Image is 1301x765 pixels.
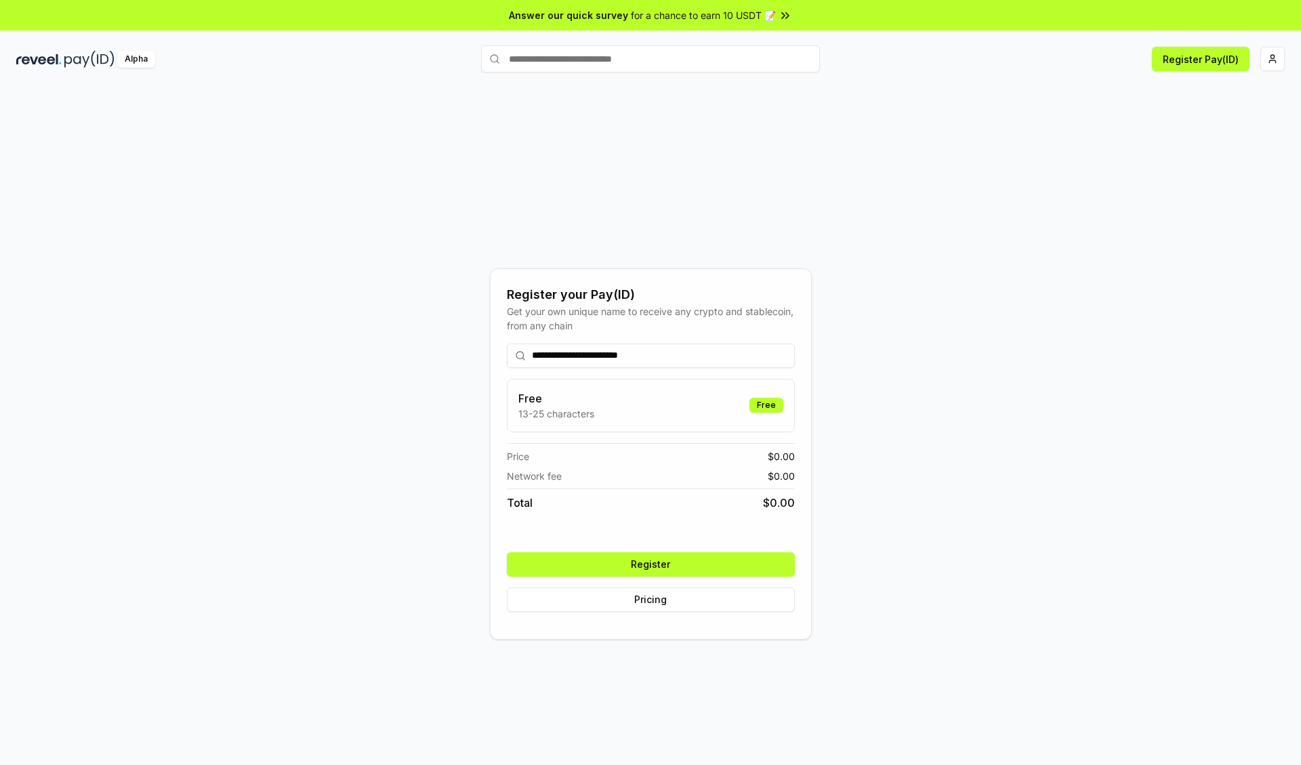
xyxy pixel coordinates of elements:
[763,495,795,511] span: $ 0.00
[768,469,795,483] span: $ 0.00
[507,449,529,463] span: Price
[518,390,594,407] h3: Free
[507,552,795,577] button: Register
[507,587,795,612] button: Pricing
[117,51,155,68] div: Alpha
[749,398,783,413] div: Free
[507,304,795,333] div: Get your own unique name to receive any crypto and stablecoin, from any chain
[509,8,628,22] span: Answer our quick survey
[631,8,776,22] span: for a chance to earn 10 USDT 📝
[518,407,594,421] p: 13-25 characters
[507,469,562,483] span: Network fee
[768,449,795,463] span: $ 0.00
[507,285,795,304] div: Register your Pay(ID)
[1152,47,1250,71] button: Register Pay(ID)
[64,51,115,68] img: pay_id
[507,495,533,511] span: Total
[16,51,62,68] img: reveel_dark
